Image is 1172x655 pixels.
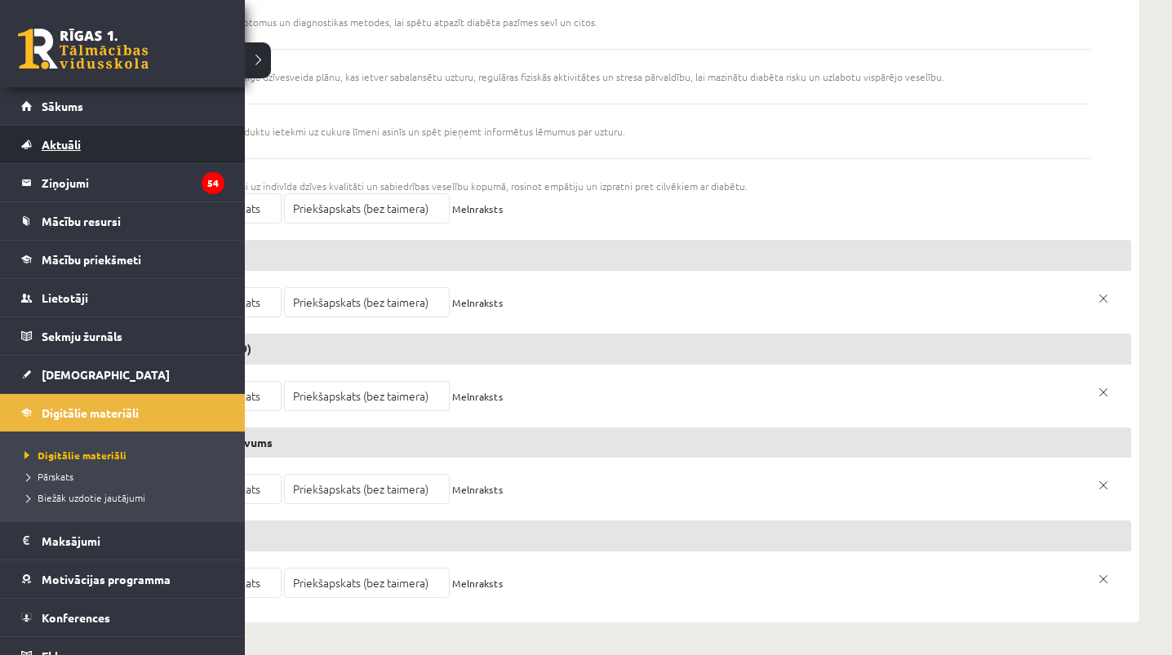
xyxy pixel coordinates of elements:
span: Lietotāji [42,290,88,305]
a: Lietotāji [21,279,224,316]
a: x [1092,287,1115,310]
span: Aktuāli [42,137,81,152]
span: [DEMOGRAPHIC_DATA] [42,367,170,382]
a: Biežāk uzdotie jautājumi [20,490,229,505]
i: 54 [202,172,224,194]
a: Mācību priekšmeti [21,241,224,278]
li: Izvērtēt dažādu pārtikas produktu ietekmi uz cukura līmeni asinīs un spēt pieņemt informētus lēmu... [122,104,1090,139]
span: Digitālie materiāli [42,405,139,420]
a: x [1092,474,1115,497]
h3: Test [106,240,1131,271]
a: x [1092,568,1115,591]
a: Sākums [21,87,224,125]
li: Izstrādāt personalizētu veselīga dzīvesveida plānu, kas ietver sabalansētu uzturu, regulāras fizi... [122,49,1090,84]
a: Priekšapskats (bez taimera) [284,381,450,411]
span: Melnraksts [452,577,504,590]
a: Konferences [21,599,224,636]
h3: KOPIJAS [106,520,1131,551]
span: Melnraksts [452,296,504,309]
a: Mācību resursi [21,202,224,240]
a: Priekšapskats (bez taimera) [284,474,450,504]
a: [DEMOGRAPHIC_DATA] [21,356,224,393]
a: Aktuāli [21,126,224,163]
a: Rīgas 1. Tālmācības vidusskola [18,29,149,69]
legend: Maksājumi [42,522,224,560]
span: Mācību resursi [42,214,121,228]
span: Mācību priekšmeti [42,252,141,267]
a: Maksājumi [21,522,224,560]
span: Konferences [42,610,110,625]
a: Digitālie materiāli [20,448,229,462]
a: Motivācijas programma [21,560,224,598]
h3: Mathematic (TVSK-579) [106,334,1131,365]
span: Pārskats [20,470,73,483]
span: Motivācijas programma [42,572,171,586]
span: Melnraksts [452,483,504,496]
a: Sekmju žurnāls [21,317,224,355]
a: Ziņojumi54 [21,164,224,201]
h3: [PERSON_NAME] uzdevums [106,427,1131,458]
span: Sākums [42,99,83,113]
a: x [1092,381,1115,404]
li: Diskutēt par diabēta ietekmi uz indivīda dzīves kvalitāti un sabiedrības veselību kopumā, rosinot... [122,158,1090,193]
a: Priekšapskats (bez taimera) [284,568,450,598]
span: Melnraksts [452,390,504,403]
a: Digitālie materiāli [21,394,224,432]
span: Melnraksts [452,202,504,215]
span: Biežāk uzdotie jautājumi [20,491,145,504]
span: Digitālie materiāli [20,449,127,462]
a: Priekšapskats (bez taimera) [284,287,450,317]
a: Pārskats [20,469,229,484]
a: Priekšapskats (bez taimera) [284,193,450,223]
legend: Ziņojumi [42,164,224,201]
span: Sekmju žurnāls [42,329,122,343]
